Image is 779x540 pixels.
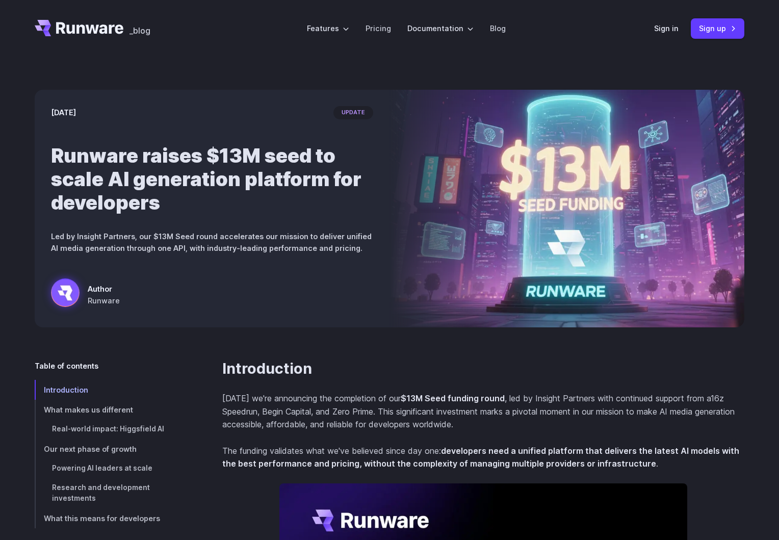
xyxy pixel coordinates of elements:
p: [DATE] we're announcing the completion of our , led by Insight Partners with continued support fr... [222,392,744,431]
strong: $13M Seed funding round [401,393,505,403]
a: Introduction [35,380,190,400]
h1: Runware raises $13M seed to scale AI generation platform for developers [51,144,373,214]
a: Powering AI leaders at scale [35,459,190,478]
p: Led by Insight Partners, our $13M Seed round accelerates our mission to deliver unified AI media ... [51,230,373,254]
span: What this means for developers [44,514,160,523]
strong: developers need a unified platform that delivers the latest AI models with the best performance a... [222,446,739,469]
label: Features [307,22,349,34]
span: _blog [129,27,150,35]
span: What makes us different [44,405,133,414]
span: Runware [88,295,120,306]
a: Go to / [35,20,123,36]
span: Our next phase of growth [44,445,137,453]
a: What makes us different [35,400,190,420]
p: The funding validates what we've believed since day one: . [222,445,744,471]
a: Our next phase of growth [35,439,190,459]
span: Research and development investments [52,483,150,503]
time: [DATE] [51,107,76,118]
a: Blog [490,22,506,34]
a: Futuristic city scene with neon lights showing Runware announcement of $13M seed funding in large... [51,278,120,311]
a: Real-world impact: Higgsfield AI [35,420,190,439]
a: Pricing [366,22,391,34]
img: Futuristic city scene with neon lights showing Runware announcement of $13M seed funding in large... [389,90,744,327]
span: Table of contents [35,360,98,372]
a: What this means for developers [35,508,190,528]
a: Research and development investments [35,478,190,509]
a: Sign in [654,22,679,34]
a: _blog [129,20,150,36]
label: Documentation [407,22,474,34]
span: Author [88,283,120,295]
a: Sign up [691,18,744,38]
span: Powering AI leaders at scale [52,464,152,472]
a: Introduction [222,360,312,378]
span: update [333,106,373,119]
span: Introduction [44,385,88,394]
span: Real-world impact: Higgsfield AI [52,425,164,433]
